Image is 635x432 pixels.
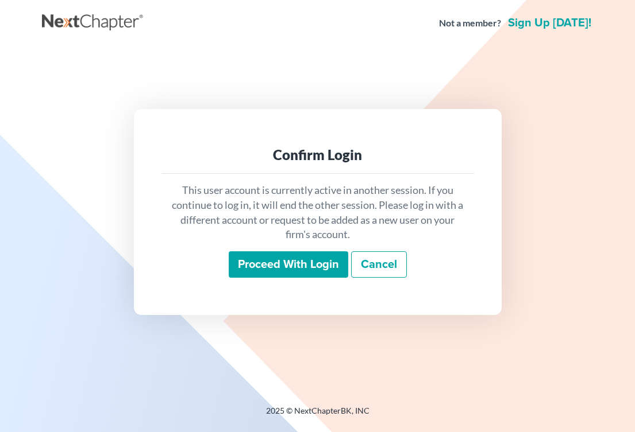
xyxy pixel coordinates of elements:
[351,251,407,278] a: Cancel
[506,17,594,29] a: Sign up [DATE]!
[439,17,501,30] strong: Not a member?
[171,183,465,242] p: This user account is currently active in another session. If you continue to log in, it will end ...
[42,405,594,426] div: 2025 © NextChapterBK, INC
[229,251,348,278] input: Proceed with login
[171,146,465,164] div: Confirm Login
